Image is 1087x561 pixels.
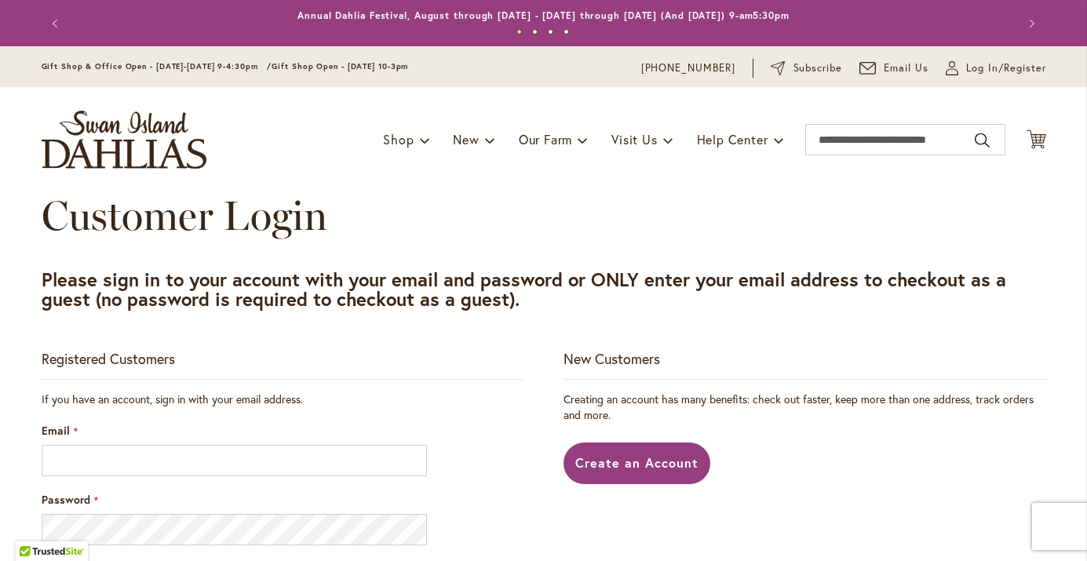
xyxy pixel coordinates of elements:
span: Subscribe [793,60,843,76]
button: Previous [42,8,73,39]
span: Customer Login [42,191,327,240]
span: Visit Us [611,131,657,148]
a: [PHONE_NUMBER] [641,60,736,76]
button: Next [1015,8,1046,39]
span: Password [42,492,90,507]
a: Subscribe [771,60,842,76]
span: Our Farm [519,131,572,148]
a: Create an Account [564,443,710,484]
div: If you have an account, sign in with your email address. [42,392,523,407]
a: store logo [42,111,206,169]
a: Log In/Register [946,60,1046,76]
p: Creating an account has many benefits: check out faster, keep more than one address, track orders... [564,392,1045,423]
span: Shop [383,131,414,148]
button: 4 of 4 [564,29,569,35]
span: Gift Shop Open - [DATE] 10-3pm [272,61,408,71]
a: Email Us [859,60,928,76]
span: New [453,131,479,148]
a: Annual Dahlia Festival, August through [DATE] - [DATE] through [DATE] (And [DATE]) 9-am5:30pm [297,9,790,21]
span: Create an Account [575,454,699,471]
strong: Registered Customers [42,349,175,368]
span: Log In/Register [966,60,1046,76]
span: Email [42,423,70,438]
span: Email Us [884,60,928,76]
span: Gift Shop & Office Open - [DATE]-[DATE] 9-4:30pm / [42,61,272,71]
strong: Please sign in to your account with your email and password or ONLY enter your email address to c... [42,267,1006,311]
span: Help Center [697,131,768,148]
button: 3 of 4 [548,29,553,35]
button: 1 of 4 [516,29,522,35]
button: 2 of 4 [532,29,538,35]
strong: New Customers [564,349,660,368]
